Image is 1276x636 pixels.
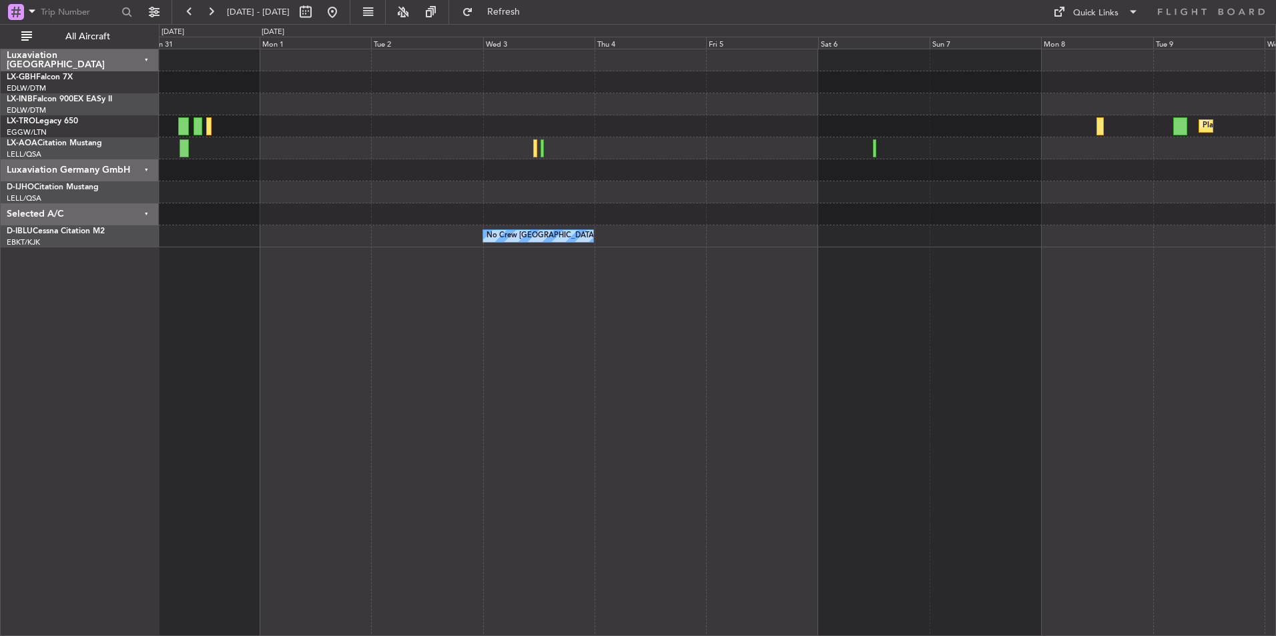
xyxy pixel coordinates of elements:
a: EDLW/DTM [7,83,46,93]
div: Sun 31 [148,37,260,49]
a: LELL/QSA [7,149,41,159]
div: Sat 6 [818,37,930,49]
span: LX-TRO [7,117,35,125]
span: D-IBLU [7,227,33,235]
a: EDLW/DTM [7,105,46,115]
span: Refresh [476,7,532,17]
a: D-IBLUCessna Citation M2 [7,227,105,235]
span: All Aircraft [35,32,141,41]
button: All Aircraft [15,26,145,47]
div: Tue 2 [371,37,483,49]
button: Refresh [456,1,536,23]
div: Mon 8 [1041,37,1153,49]
span: LX-AOA [7,139,37,147]
div: Quick Links [1073,7,1119,20]
a: LX-INBFalcon 900EX EASy II [7,95,112,103]
input: Trip Number [41,2,117,22]
div: Mon 1 [260,37,371,49]
div: Thu 4 [595,37,706,49]
div: [DATE] [162,27,184,38]
div: Fri 5 [706,37,818,49]
a: D-IJHOCitation Mustang [7,183,99,191]
a: LELL/QSA [7,193,41,203]
div: Tue 9 [1153,37,1265,49]
span: LX-INB [7,95,33,103]
div: Wed 3 [483,37,595,49]
a: LX-AOACitation Mustang [7,139,102,147]
span: D-IJHO [7,183,34,191]
span: LX-GBH [7,73,36,81]
button: Quick Links [1046,1,1145,23]
span: [DATE] - [DATE] [227,6,290,18]
a: EBKT/KJK [7,237,40,247]
a: LX-TROLegacy 650 [7,117,78,125]
div: No Crew [GEOGRAPHIC_DATA] ([GEOGRAPHIC_DATA] National) [487,226,710,246]
a: EGGW/LTN [7,127,47,137]
a: LX-GBHFalcon 7X [7,73,73,81]
div: Sun 7 [930,37,1041,49]
div: [DATE] [262,27,284,38]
